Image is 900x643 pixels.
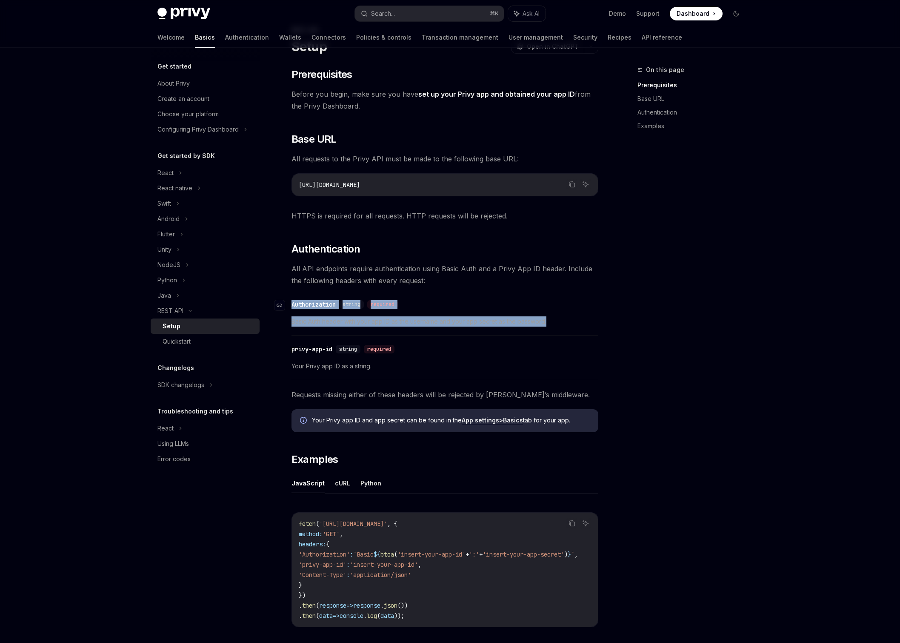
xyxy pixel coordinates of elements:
[291,242,360,256] span: Authentication
[151,334,260,349] a: Quickstart
[157,363,194,373] h5: Changelogs
[469,551,479,558] span: ':'
[319,612,333,620] span: data
[380,602,384,609] span: .
[326,540,329,548] span: {
[564,551,568,558] span: )
[483,551,564,558] span: 'insert-your-app-secret'
[299,591,306,599] span: })
[157,275,177,285] div: Python
[225,27,269,48] a: Authentication
[609,9,626,18] a: Demo
[157,94,209,104] div: Create an account
[637,106,750,119] a: Authentication
[387,520,397,528] span: , {
[479,551,483,558] span: +
[323,530,340,538] span: 'GET'
[299,602,302,609] span: .
[302,602,316,609] span: then
[422,27,498,48] a: Transaction management
[355,6,504,21] button: Search...⌘K
[380,612,394,620] span: data
[363,612,367,620] span: .
[377,612,380,620] span: (
[574,551,578,558] span: ,
[291,210,598,222] span: HTTPS is required for all requests. HTTP requests will be rejected.
[291,88,598,112] span: Before you begin, make sure you have from the Privy Dashboard.
[299,530,323,538] span: method:
[299,612,302,620] span: .
[319,602,346,609] span: response
[316,602,319,609] span: (
[677,9,709,18] span: Dashboard
[566,179,577,190] button: Copy the contents from the code block
[311,27,346,48] a: Connectors
[291,453,338,466] span: Examples
[157,124,239,135] div: Configuring Privy Dashboard
[462,416,523,424] a: App settings>Basics
[384,602,397,609] span: json
[340,530,343,538] span: ,
[299,561,346,568] span: 'privy-app-id'
[299,540,326,548] span: headers:
[157,380,204,390] div: SDK changelogs
[157,229,175,239] div: Flutter
[350,551,353,558] span: :
[300,417,309,425] svg: Info
[299,581,302,589] span: }
[508,6,546,21] button: Ask AI
[353,551,374,558] span: `Basic
[163,321,180,331] div: Setup
[302,612,316,620] span: then
[157,406,233,416] h5: Troubleshooting and tips
[670,7,723,20] a: Dashboard
[397,551,466,558] span: 'insert-your-app-id'
[163,336,191,347] div: Quickstart
[490,10,499,17] span: ⌘ K
[580,179,591,190] button: Ask AI
[157,244,171,255] div: Unity
[291,68,352,81] span: Prerequisites
[157,151,215,161] h5: Get started by SDK
[353,602,380,609] span: response
[346,571,350,579] span: :
[356,27,411,48] a: Policies & controls
[608,27,631,48] a: Recipes
[157,214,180,224] div: Android
[503,416,523,424] strong: Basics
[646,65,684,75] span: On this page
[394,612,404,620] span: ));
[397,602,408,609] span: ())
[573,27,597,48] a: Security
[418,90,575,99] a: set up your Privy app and obtained your app ID
[279,27,301,48] a: Wallets
[291,153,598,165] span: All requests to the Privy API must be made to the following base URL:
[319,520,387,528] span: '[URL][DOMAIN_NAME]'
[151,76,260,91] a: About Privy
[374,551,380,558] span: ${
[637,78,750,92] a: Prerequisites
[157,423,174,433] div: React
[466,551,469,558] span: +
[316,520,319,528] span: (
[157,439,189,449] div: Using LLMs
[335,473,350,493] button: cURL
[367,612,377,620] span: log
[642,27,682,48] a: API reference
[343,301,360,308] span: string
[364,345,394,353] div: required
[350,571,411,579] span: 'application/json'
[157,198,171,209] div: Swift
[380,551,394,558] span: btoa
[157,454,191,464] div: Error codes
[291,263,598,287] span: All API endpoints require authentication using Basic Auth and a Privy App ID header. Include the ...
[157,78,190,89] div: About Privy
[509,27,563,48] a: User management
[157,290,171,301] div: Java
[151,319,260,334] a: Setup
[312,416,590,425] span: Your Privy app ID and app secret can be found in the tab for your app.
[729,7,743,20] button: Toggle dark mode
[291,361,598,371] span: Your Privy app ID as a string.
[346,561,350,568] span: :
[157,260,180,270] div: NodeJS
